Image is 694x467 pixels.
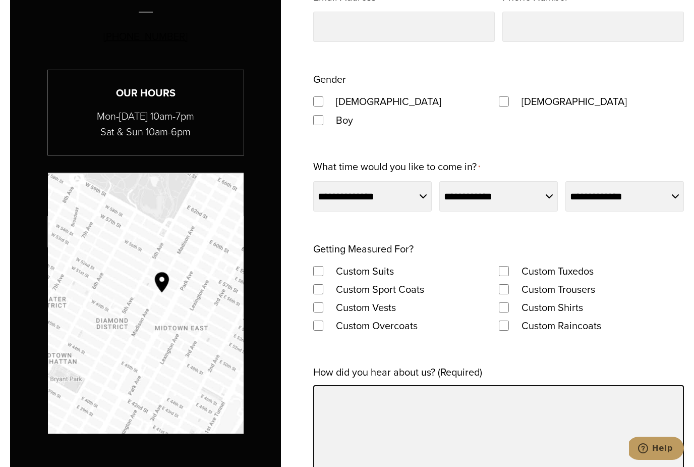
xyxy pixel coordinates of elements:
[326,298,406,317] label: Custom Vests
[326,317,428,335] label: Custom Overcoats
[48,109,244,140] p: Mon-[DATE] 10am-7pm Sat & Sun 10am-6pm
[511,280,605,298] label: Custom Trousers
[326,92,451,111] label: [DEMOGRAPHIC_DATA]
[313,70,346,88] legend: Gender
[511,92,637,111] label: [DEMOGRAPHIC_DATA]
[326,280,434,298] label: Custom Sport Coats
[511,262,604,280] label: Custom Tuxedos
[326,111,363,129] label: Boy
[313,158,480,177] label: What time would you like to come in?
[313,240,414,258] legend: Getting Measured For?
[48,173,244,434] img: Google map with pin showing Alan David location at Madison Avenue & 53rd Street NY
[48,85,244,101] h3: Our Hours
[629,437,684,462] iframe: Opens a widget where you can chat to one of our agents
[326,262,404,280] label: Custom Suits
[313,363,482,381] label: How did you hear about us? (Required)
[48,173,244,434] a: Map to Alan David Custom
[511,298,593,317] label: Custom Shirts
[103,29,188,44] a: [PHONE_NUMBER]
[511,317,611,335] label: Custom Raincoats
